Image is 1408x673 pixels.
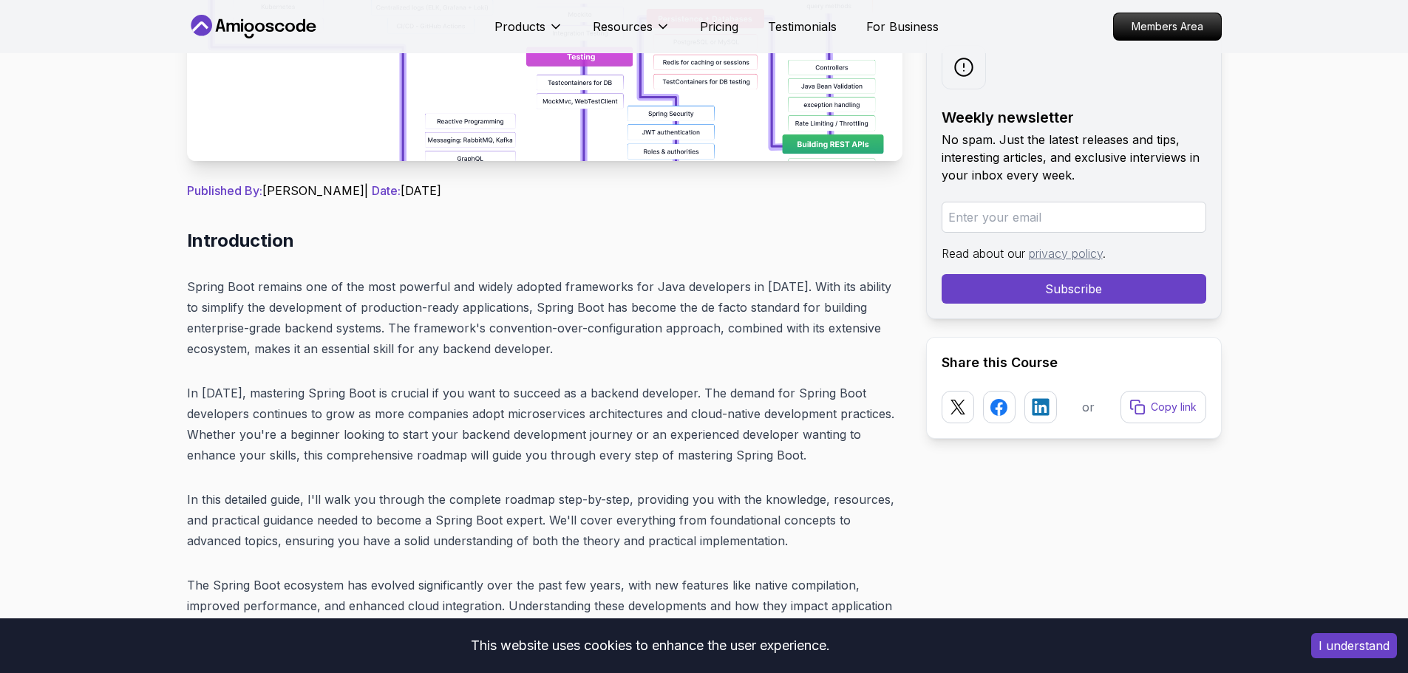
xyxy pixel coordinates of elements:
button: Subscribe [942,274,1206,304]
p: Copy link [1151,400,1197,414]
p: or [1082,398,1095,416]
span: Date: [372,183,401,198]
a: Members Area [1113,13,1222,41]
h2: Introduction [187,229,902,253]
a: Testimonials [768,18,837,35]
button: Resources [593,18,670,47]
p: [PERSON_NAME] | [DATE] [187,182,902,199]
a: For Business [866,18,939,35]
p: Read about our . [942,245,1206,262]
button: Accept cookies [1311,633,1397,658]
p: No spam. Just the latest releases and tips, interesting articles, and exclusive interviews in you... [942,131,1206,184]
h2: Weekly newsletter [942,107,1206,128]
p: In [DATE], mastering Spring Boot is crucial if you want to succeed as a backend developer. The de... [187,383,902,465]
input: Enter your email [942,202,1206,233]
span: Published By: [187,183,262,198]
p: Products [494,18,545,35]
a: Pricing [700,18,738,35]
div: This website uses cookies to enhance the user experience. [11,629,1289,662]
a: privacy policy [1029,246,1103,261]
button: Copy link [1120,391,1206,423]
p: In this detailed guide, I'll walk you through the complete roadmap step-by-step, providing you wi... [187,489,902,551]
p: Spring Boot remains one of the most powerful and widely adopted frameworks for Java developers in... [187,276,902,359]
p: Members Area [1114,13,1221,40]
p: The Spring Boot ecosystem has evolved significantly over the past few years, with new features li... [187,575,902,637]
h2: Share this Course [942,352,1206,373]
button: Products [494,18,563,47]
p: Resources [593,18,653,35]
